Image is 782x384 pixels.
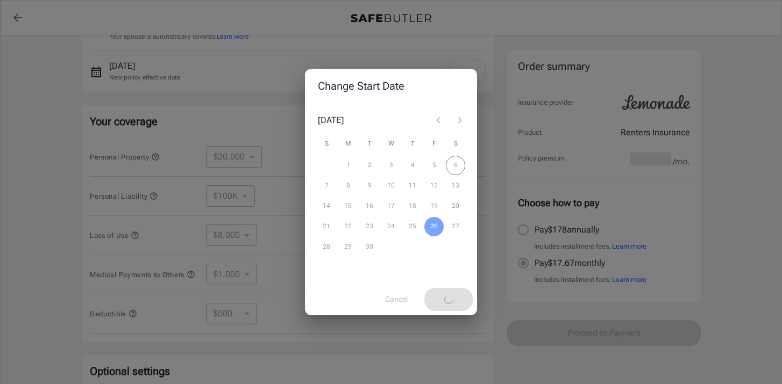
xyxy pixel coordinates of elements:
[338,133,358,155] span: Monday
[318,114,344,127] div: [DATE]
[381,133,401,155] span: Wednesday
[305,69,477,103] h2: Change Start Date
[403,133,422,155] span: Thursday
[446,133,465,155] span: Saturday
[424,133,444,155] span: Friday
[360,133,379,155] span: Tuesday
[317,133,336,155] span: Sunday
